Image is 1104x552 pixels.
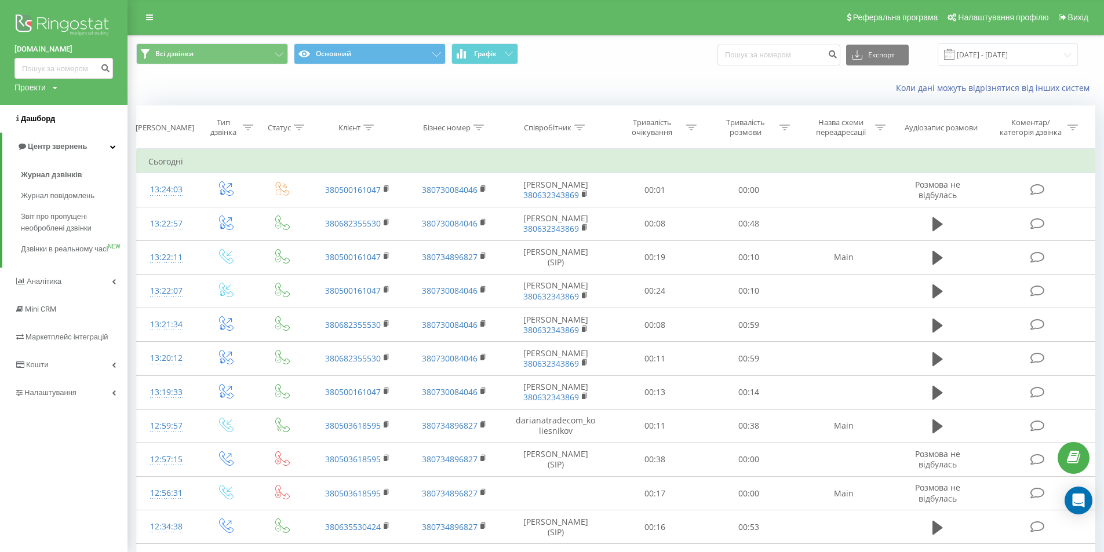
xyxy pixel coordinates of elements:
a: 380734896827 [422,420,478,431]
div: Тривалість розмови [715,118,777,137]
td: [PERSON_NAME] [503,207,608,240]
td: [PERSON_NAME] (SIP) [503,240,608,274]
a: 380632343869 [523,291,579,302]
button: Всі дзвінки [136,43,288,64]
td: [PERSON_NAME] (SIP) [503,443,608,476]
span: Графік [474,50,497,58]
div: [PERSON_NAME] [136,123,194,133]
a: 380734896827 [422,454,478,465]
a: 380632343869 [523,358,579,369]
div: 13:22:11 [148,246,185,269]
td: Main [795,477,892,510]
a: 380500161047 [325,386,381,397]
a: 380503618595 [325,488,381,499]
a: 380500161047 [325,285,381,296]
a: 380730084046 [422,319,478,330]
div: Тривалість очікування [621,118,683,137]
a: 380632343869 [523,189,579,200]
a: 380730084046 [422,353,478,364]
td: Сьогодні [137,150,1095,173]
div: 13:20:12 [148,347,185,370]
div: Аудіозапис розмови [905,123,978,133]
input: Пошук за номером [717,45,840,65]
td: 00:00 [702,173,795,207]
a: 380682355530 [325,353,381,364]
td: [PERSON_NAME] [503,274,608,308]
span: Налаштування [24,388,76,397]
td: 00:11 [608,342,701,375]
button: Графік [451,43,518,64]
td: darianatradecom_koliesnikov [503,409,608,443]
td: 00:38 [702,409,795,443]
a: 380682355530 [325,218,381,229]
td: 00:16 [608,510,701,544]
div: Клієнт [338,123,360,133]
td: 00:08 [608,207,701,240]
a: 380500161047 [325,184,381,195]
div: 13:22:07 [148,280,185,302]
td: Main [795,240,892,274]
td: 00:00 [702,477,795,510]
span: Mini CRM [25,305,56,313]
td: 00:59 [702,308,795,342]
td: [PERSON_NAME] [503,308,608,342]
td: 00:48 [702,207,795,240]
div: 12:34:38 [148,516,185,538]
div: 12:57:15 [148,448,185,471]
span: Журнал повідомлень [21,190,94,202]
a: 380632343869 [523,223,579,234]
div: Open Intercom Messenger [1065,487,1092,514]
button: Основний [294,43,446,64]
td: 00:14 [702,375,795,409]
a: Звіт про пропущені необроблені дзвінки [21,206,127,239]
span: Налаштування профілю [958,13,1048,22]
a: 380730084046 [422,386,478,397]
button: Експорт [846,45,909,65]
td: 00:01 [608,173,701,207]
span: Реферальна програма [853,13,938,22]
a: 380730084046 [422,285,478,296]
td: 00:24 [608,274,701,308]
td: [PERSON_NAME] [503,173,608,207]
span: Вихід [1068,13,1088,22]
img: Ringostat logo [14,12,113,41]
td: [PERSON_NAME] [503,375,608,409]
div: Співробітник [524,123,571,133]
a: 380734896827 [422,521,478,532]
a: Журнал повідомлень [21,185,127,206]
a: Центр звернень [2,133,127,160]
a: 380503618595 [325,454,381,465]
div: 13:22:57 [148,213,185,235]
a: Дзвінки в реальному часіNEW [21,239,127,259]
div: Проекти [14,82,46,93]
td: 00:17 [608,477,701,510]
span: Розмова не відбулась [915,179,960,200]
td: 00:53 [702,510,795,544]
td: 00:13 [608,375,701,409]
td: 00:38 [608,443,701,476]
td: Main [795,409,892,443]
td: [PERSON_NAME] [503,342,608,375]
a: 380730084046 [422,218,478,229]
span: Журнал дзвінків [21,169,82,181]
td: 00:08 [608,308,701,342]
div: 13:19:33 [148,381,185,404]
a: 380734896827 [422,251,478,262]
td: 00:10 [702,274,795,308]
div: 12:56:31 [148,482,185,505]
span: Розмова не відбулась [915,482,960,503]
span: Кошти [26,360,48,369]
a: 380500161047 [325,251,381,262]
div: Назва схеми переадресації [810,118,872,137]
td: 00:00 [702,443,795,476]
div: Коментар/категорія дзвінка [997,118,1065,137]
td: 00:11 [608,409,701,443]
a: Коли дані можуть відрізнятися вiд інших систем [896,82,1095,93]
a: 380632343869 [523,324,579,335]
span: Всі дзвінки [155,49,194,59]
a: 380682355530 [325,319,381,330]
td: [PERSON_NAME] (SIP) [503,510,608,544]
span: Дзвінки в реальному часі [21,243,108,255]
td: 00:10 [702,240,795,274]
a: 380632343869 [523,392,579,403]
